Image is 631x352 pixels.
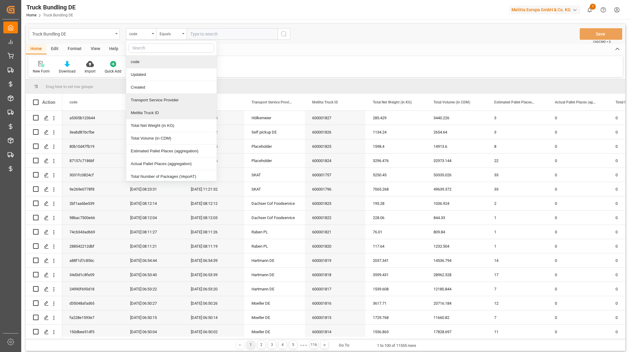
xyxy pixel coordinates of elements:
[548,196,608,210] div: 0
[426,253,487,267] div: 14536.794
[105,69,121,74] div: Quick Add
[278,28,290,40] button: search button
[373,100,412,104] span: Total Net Weight (in KG)
[310,341,318,349] div: 116
[548,325,608,339] div: 0
[548,268,608,282] div: 0
[487,310,548,324] div: 7
[247,341,255,349] div: 1
[62,211,123,225] div: 98bac7500e66
[156,28,187,40] button: open menu
[251,211,298,225] div: Dachser Cof Foodservice
[305,196,366,210] div: 600001823
[26,282,62,296] div: Press SPACE to select this row.
[187,28,278,40] input: Type to search
[366,253,426,267] div: 2037.341
[251,168,298,182] div: SKAT
[426,282,487,296] div: 12180.844
[548,211,608,225] div: 0
[305,253,366,267] div: 600001819
[300,343,307,347] div: ● ● ●
[26,125,62,139] div: Press SPACE to select this row.
[487,296,548,310] div: 12
[305,268,366,282] div: 600001818
[487,111,548,125] div: 3
[62,282,123,296] div: 24990f695d18
[126,28,156,40] button: close menu
[26,111,62,125] div: Press SPACE to select this row.
[366,211,426,225] div: 228.06
[26,239,62,253] div: Press SPACE to select this row.
[366,125,426,139] div: 1134.24
[62,253,123,267] div: a88f1d7c856c
[487,239,548,253] div: 1
[305,310,366,324] div: 600001815
[123,268,184,282] div: [DATE] 06:53:40
[366,154,426,168] div: 3296.476
[426,325,487,339] div: 17828.697
[126,119,217,132] div: Total Net Weight (in KG)
[26,139,62,154] div: Press SPACE to select this row.
[26,196,62,211] div: Press SPACE to select this row.
[251,182,298,196] div: SKAT
[184,325,244,339] div: [DATE] 06:50:02
[305,154,366,168] div: 600001824
[426,225,487,239] div: 809.84
[123,225,184,239] div: [DATE] 08:11:27
[366,168,426,182] div: 5250.45
[494,100,535,104] span: Estimated Pallet Places (aggregation)
[548,296,608,310] div: 0
[126,107,217,119] div: Melitta Truck ID
[305,296,366,310] div: 600001816
[548,111,608,125] div: 0
[426,139,487,153] div: 14913.6
[251,311,298,325] div: Moeller DE
[305,282,366,296] div: 600001817
[487,125,548,139] div: 3
[184,296,244,310] div: [DATE] 06:50:26
[487,168,548,182] div: 33
[184,253,244,267] div: [DATE] 06:54:39
[305,111,366,125] div: 600001827
[596,3,610,17] button: Help Center
[26,211,62,225] div: Press SPACE to select this row.
[548,282,608,296] div: 0
[126,132,217,145] div: Total Volume (in CDM)
[366,139,426,153] div: 1598.4
[126,94,217,107] div: Transport Service Provider
[26,268,62,282] div: Press SPACE to select this row.
[184,182,244,196] div: [DATE] 11:21:32
[29,28,120,40] button: open menu
[123,139,184,153] div: [DATE] 09:02:46
[366,239,426,253] div: 117.64
[305,125,366,139] div: 600001826
[32,30,113,37] div: Truck Bundling DE
[123,182,184,196] div: [DATE] 08:23:31
[46,44,63,54] div: Edit
[123,310,184,324] div: [DATE] 06:50:15
[548,253,608,267] div: 0
[62,225,123,239] div: 74cb343ad669
[184,211,244,225] div: [DATE] 08:12:03
[289,341,297,349] div: 5
[487,282,548,296] div: 7
[42,100,55,105] div: Action
[123,154,184,168] div: [DATE] 08:59:49
[487,182,548,196] div: 33
[426,310,487,324] div: 11660.82
[434,100,470,104] span: Total Volume (in CDM)
[62,196,123,210] div: 2bf1aa6be539
[160,30,180,37] div: Equals
[366,310,426,324] div: 1729.768
[583,3,596,17] button: show 1 new notifications
[251,140,298,154] div: Placeholder
[487,139,548,153] div: 8
[426,296,487,310] div: 20716.184
[251,282,298,296] div: Hartmann DE
[26,182,62,196] div: Press SPACE to select this row.
[129,43,214,53] input: Search
[251,239,298,253] div: Raben PL
[366,196,426,210] div: 195.28
[251,254,298,268] div: Hartmann DE
[487,325,548,339] div: 11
